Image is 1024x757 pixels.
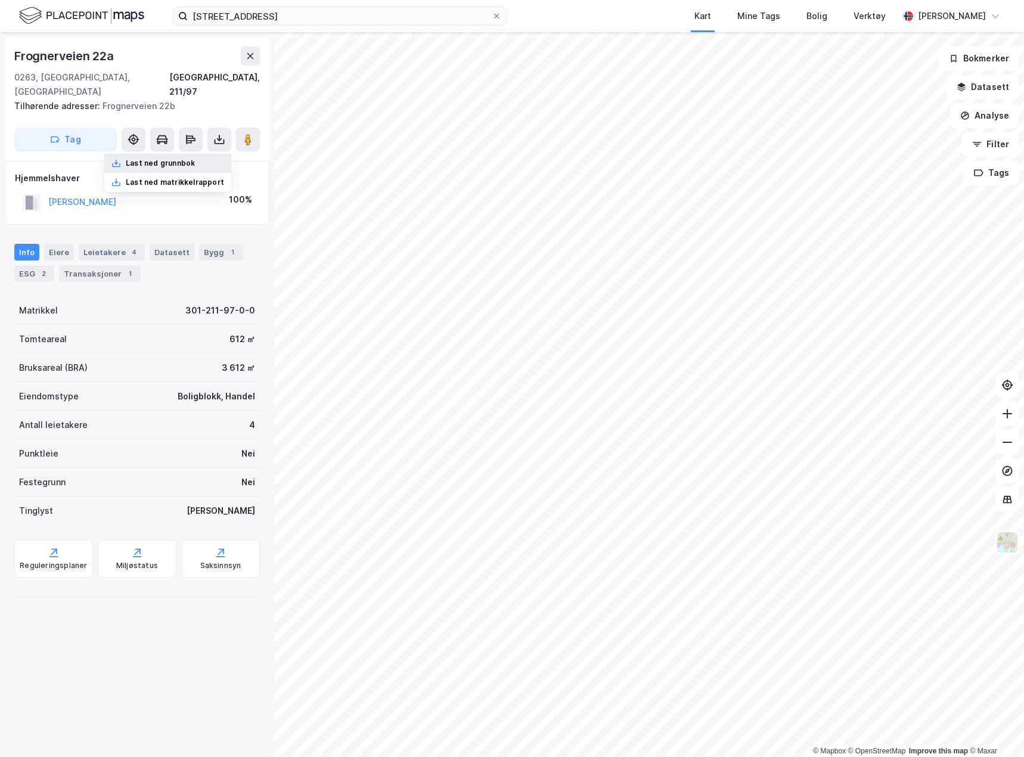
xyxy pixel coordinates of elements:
div: Leietakere [79,244,145,260]
div: Eiere [44,244,74,260]
div: Tinglyst [19,504,53,518]
div: Saksinnsyn [200,561,241,570]
div: Frognerveien 22b [14,99,250,113]
div: [GEOGRAPHIC_DATA], 211/97 [169,70,260,99]
div: Mine Tags [737,9,780,23]
div: 1 [124,268,136,280]
button: Datasett [947,75,1019,99]
div: Verktøy [854,9,886,23]
div: Nei [241,475,255,489]
input: Søk på adresse, matrikkel, gårdeiere, leietakere eller personer [188,7,492,25]
div: Matrikkel [19,303,58,318]
div: Info [14,244,39,260]
a: OpenStreetMap [848,747,906,755]
div: Nei [241,446,255,461]
div: Miljøstatus [116,561,158,570]
div: Transaksjoner [59,265,141,282]
div: Frognerveien 22a [14,46,116,66]
div: 4 [249,418,255,432]
div: Datasett [150,244,194,260]
div: 100% [229,193,252,207]
div: 3 612 ㎡ [222,361,255,375]
a: Improve this map [909,747,968,755]
div: 4 [128,246,140,258]
div: Kart [694,9,711,23]
div: [PERSON_NAME] [918,9,986,23]
span: Tilhørende adresser: [14,101,103,111]
div: Bruksareal (BRA) [19,361,88,375]
div: Reguleringsplaner [20,561,87,570]
div: 612 ㎡ [229,332,255,346]
div: Antall leietakere [19,418,88,432]
img: logo.f888ab2527a4732fd821a326f86c7f29.svg [19,5,144,26]
div: Hjemmelshaver [15,171,259,185]
button: Tag [14,128,117,151]
div: Kontrollprogram for chat [964,700,1024,757]
button: Bokmerker [939,46,1019,70]
div: 2 [38,268,49,280]
div: ESG [14,265,54,282]
div: Boligblokk, Handel [178,389,255,404]
div: Tomteareal [19,332,67,346]
div: Last ned matrikkelrapport [126,178,224,187]
div: 0263, [GEOGRAPHIC_DATA], [GEOGRAPHIC_DATA] [14,70,169,99]
a: Mapbox [813,747,846,755]
button: Tags [964,161,1019,185]
img: Z [996,531,1019,554]
div: Bygg [199,244,243,260]
div: 1 [226,246,238,258]
div: [PERSON_NAME] [187,504,255,518]
button: Analyse [950,104,1019,128]
div: Last ned grunnbok [126,159,195,168]
iframe: Chat Widget [964,700,1024,757]
div: Festegrunn [19,475,66,489]
div: 301-211-97-0-0 [185,303,255,318]
div: Punktleie [19,446,58,461]
button: Filter [962,132,1019,156]
div: Bolig [806,9,827,23]
div: Eiendomstype [19,389,79,404]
